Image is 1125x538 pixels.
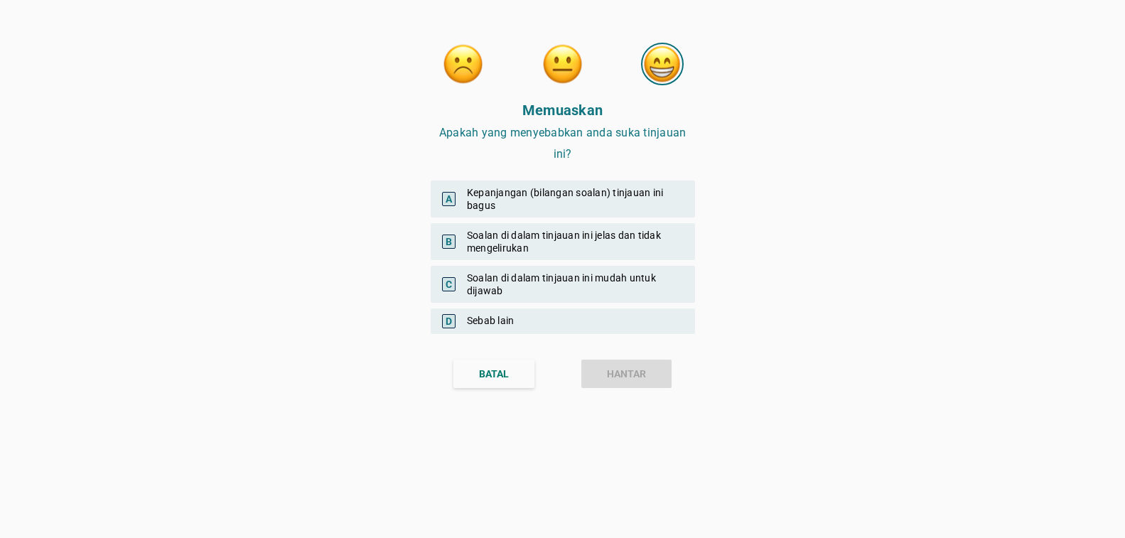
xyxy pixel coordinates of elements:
[431,266,695,303] div: Soalan di dalam tinjauan ini mudah untuk dijawab
[431,223,695,260] div: Soalan di dalam tinjauan ini jelas dan tidak mengelirukan
[479,367,509,382] div: BATAL
[522,102,603,119] strong: Memuaskan
[442,235,456,249] span: B
[453,360,534,388] button: BATAL
[442,314,456,328] span: D
[442,277,456,291] span: C
[431,181,695,217] div: Kepanjangan (bilangan soalan) tinjauan ini bagus
[439,126,687,161] span: Apakah yang menyebabkan anda suka tinjauan ini?
[442,192,456,206] span: A
[431,308,695,334] div: Sebab lain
